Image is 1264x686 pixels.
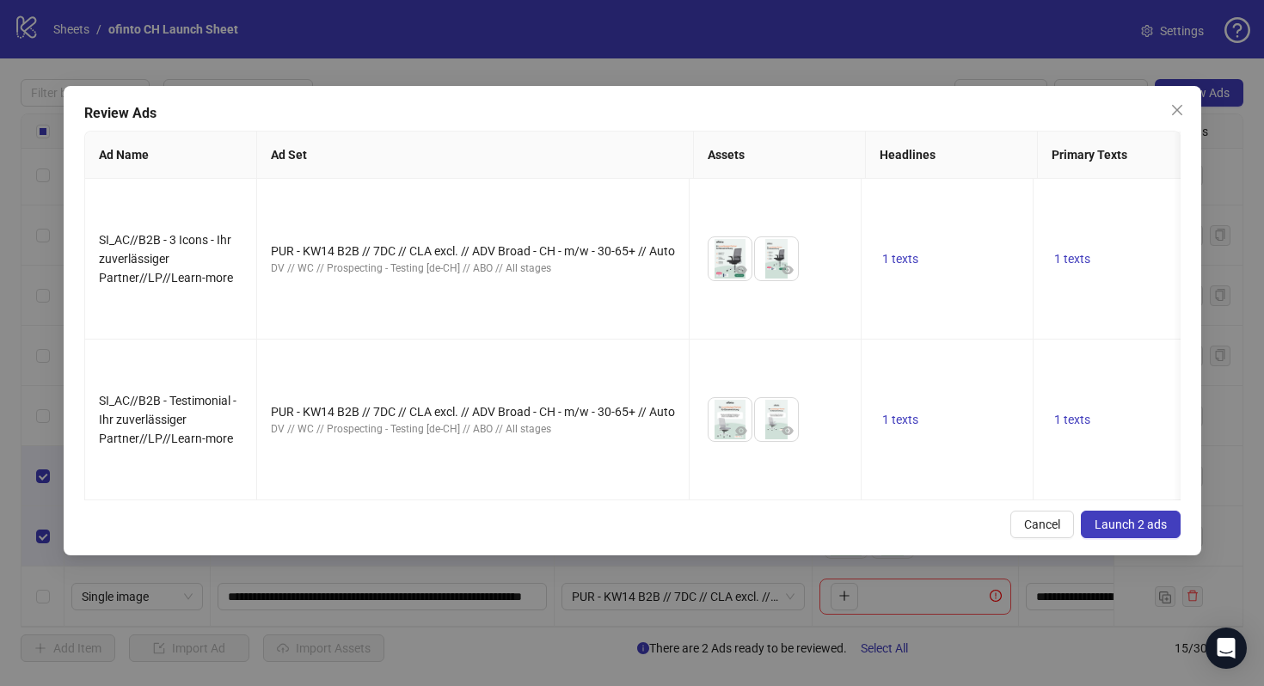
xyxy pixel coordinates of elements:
button: Preview [731,260,752,280]
div: Review Ads [84,103,1181,124]
div: Open Intercom Messenger [1206,628,1247,669]
button: 1 texts [875,248,925,269]
div: PUR - KW14 B2B // 7DC // CLA excl. // ADV Broad - CH - m/w - 30-65+ // Auto [271,242,675,260]
span: eye [735,264,747,276]
div: DV // WC // Prospecting - Testing [de-CH] // ABO // All stages [271,421,675,438]
span: eye [782,264,794,276]
button: 1 texts [875,409,925,430]
img: Asset 1 [709,398,752,441]
button: Close [1163,96,1191,124]
span: SI_AC//B2B - 3 Icons - Ihr zuverlässiger Partner//LP//Learn-more [99,233,233,285]
th: Ad Set [257,132,694,179]
span: Launch 2 ads [1095,518,1167,531]
button: Preview [777,420,798,441]
span: eye [735,425,747,437]
span: 1 texts [882,413,918,426]
span: eye [782,425,794,437]
span: close [1170,103,1184,117]
button: 1 texts [1047,248,1097,269]
button: 1 texts [1047,409,1097,430]
div: DV // WC // Prospecting - Testing [de-CH] // ABO // All stages [271,260,675,277]
th: Headlines [866,132,1038,179]
img: Asset 2 [755,237,798,280]
span: 1 texts [1054,252,1090,266]
span: 1 texts [1054,413,1090,426]
span: SI_AC//B2B - Testimonial - Ihr zuverlässiger Partner//LP//Learn-more [99,394,236,445]
button: Launch 2 ads [1081,511,1181,538]
th: Ad Name [85,132,257,179]
span: 1 texts [882,252,918,266]
th: Assets [694,132,866,179]
button: Preview [731,420,752,441]
div: PUR - KW14 B2B // 7DC // CLA excl. // ADV Broad - CH - m/w - 30-65+ // Auto [271,402,675,421]
button: Cancel [1010,511,1074,538]
img: Asset 2 [755,398,798,441]
img: Asset 1 [709,237,752,280]
button: Preview [777,260,798,280]
th: Primary Texts [1038,132,1253,179]
span: Cancel [1024,518,1060,531]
